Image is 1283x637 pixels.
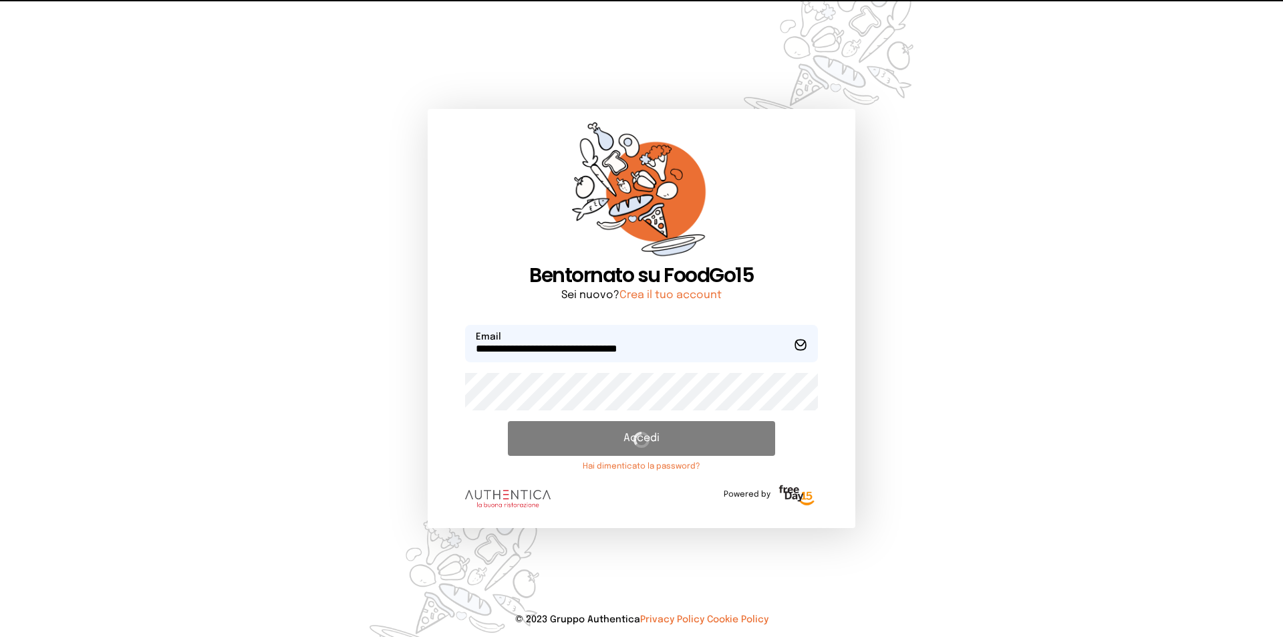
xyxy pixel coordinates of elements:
[776,483,818,509] img: logo-freeday.3e08031.png
[508,461,775,472] a: Hai dimenticato la password?
[465,263,818,287] h1: Bentornato su FoodGo15
[707,615,768,624] a: Cookie Policy
[465,490,551,507] img: logo.8f33a47.png
[640,615,704,624] a: Privacy Policy
[619,289,722,301] a: Crea il tuo account
[465,287,818,303] p: Sei nuovo?
[572,122,711,263] img: sticker-orange.65babaf.png
[724,489,770,500] span: Powered by
[21,613,1262,626] p: © 2023 Gruppo Authentica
